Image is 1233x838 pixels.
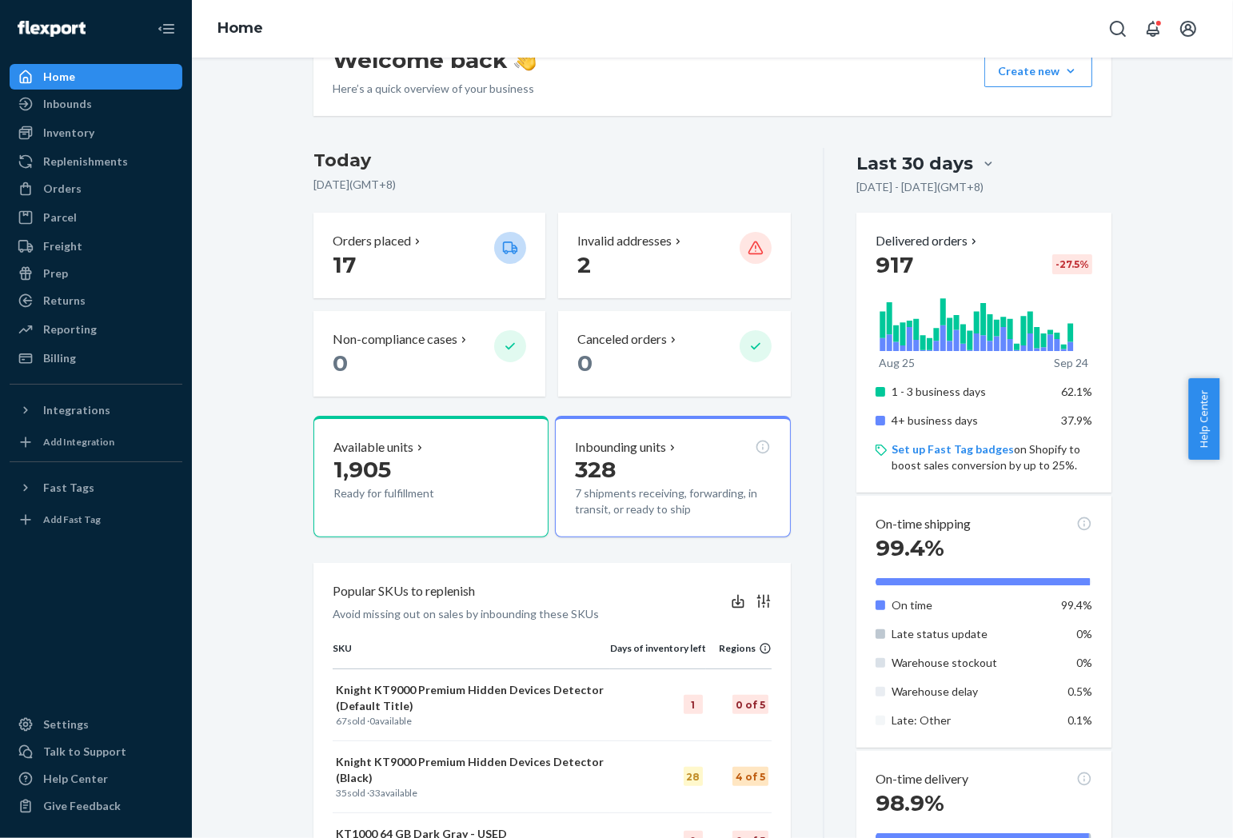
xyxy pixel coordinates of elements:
a: Home [217,19,263,37]
div: Settings [43,716,89,732]
a: Inventory [10,120,182,146]
a: Set up Fast Tag badges [892,442,1014,456]
p: Warehouse stockout [892,655,1049,671]
div: Integrations [43,402,110,418]
button: Available units1,905Ready for fulfillment [313,416,549,537]
a: Reporting [10,317,182,342]
button: Help Center [1188,378,1219,460]
a: Parcel [10,205,182,230]
span: 0% [1076,627,1092,640]
p: On-time delivery [876,770,968,788]
button: Non-compliance cases 0 [313,311,545,397]
p: Knight KT9000 Premium Hidden Devices Detector (Default Title) [336,682,607,714]
p: 1 - 3 business days [892,384,1049,400]
span: 0.1% [1067,713,1092,727]
h1: Welcome back [333,46,537,74]
div: Replenishments [43,154,128,170]
p: Non-compliance cases [333,330,457,349]
p: Canceled orders [577,330,667,349]
p: Invalid addresses [577,232,672,250]
a: Add Fast Tag [10,507,182,533]
div: 0 of 5 [732,695,768,714]
a: Settings [10,712,182,737]
p: Inbounding units [575,438,666,457]
span: 917 [876,251,913,278]
div: 1 [684,695,703,714]
p: sold · available [336,714,607,728]
p: 4+ business days [892,413,1049,429]
span: 99.4% [1061,598,1092,612]
span: 37.9% [1061,413,1092,427]
div: Parcel [43,209,77,225]
span: 2 [577,251,591,278]
span: 0 [577,349,593,377]
div: 28 [684,767,703,786]
div: Freight [43,238,82,254]
button: Close Navigation [150,13,182,45]
div: Add Integration [43,435,114,449]
p: On time [892,597,1049,613]
p: Ready for fulfillment [333,485,481,501]
span: 0.5% [1067,684,1092,698]
p: Available units [333,438,413,457]
p: Warehouse delay [892,684,1049,700]
div: -27.5 % [1052,254,1092,274]
div: Returns [43,293,86,309]
div: Billing [43,350,76,366]
button: Invalid addresses 2 [558,213,790,298]
p: Late status update [892,626,1049,642]
button: Canceled orders 0 [558,311,790,397]
p: 7 shipments receiving, forwarding, in transit, or ready to ship [575,485,770,517]
a: Add Integration [10,429,182,455]
button: Create new [984,55,1092,87]
a: Replenishments [10,149,182,174]
div: Home [43,69,75,85]
div: Help Center [43,771,108,787]
p: Late: Other [892,712,1049,728]
span: 0% [1076,656,1092,669]
p: Orders placed [333,232,411,250]
div: Add Fast Tag [43,513,101,526]
button: Open account menu [1172,13,1204,45]
span: 0 [333,349,348,377]
button: Open notifications [1137,13,1169,45]
span: 62.1% [1061,385,1092,398]
span: 328 [575,456,616,483]
div: Fast Tags [43,480,94,496]
button: Orders placed 17 [313,213,545,298]
span: 17 [333,251,356,278]
a: Home [10,64,182,90]
div: Inbounds [43,96,92,112]
span: 98.9% [876,789,944,816]
div: Last 30 days [856,151,973,176]
p: on Shopify to boost sales conversion by up to 25%. [892,441,1092,473]
button: Integrations [10,397,182,423]
th: SKU [333,641,610,668]
a: Help Center [10,766,182,792]
span: 99.4% [876,534,944,561]
a: Freight [10,233,182,259]
p: Sep 24 [1054,355,1088,371]
div: Inventory [43,125,94,141]
p: [DATE] - [DATE] ( GMT+8 ) [856,179,984,195]
h3: Today [313,148,791,174]
div: Talk to Support [43,744,126,760]
img: hand-wave emoji [514,49,537,71]
button: Give Feedback [10,793,182,819]
span: 35 [336,787,347,799]
div: Give Feedback [43,798,121,814]
a: Inbounds [10,91,182,117]
p: Popular SKUs to replenish [333,582,475,601]
div: Orders [43,181,82,197]
div: Regions [706,641,772,655]
div: Reporting [43,321,97,337]
p: [DATE] ( GMT+8 ) [313,177,791,193]
a: Talk to Support [10,739,182,764]
span: 0 [369,715,375,727]
button: Open Search Box [1102,13,1134,45]
a: Billing [10,345,182,371]
p: On-time shipping [876,515,971,533]
span: 67 [336,715,347,727]
a: Prep [10,261,182,286]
